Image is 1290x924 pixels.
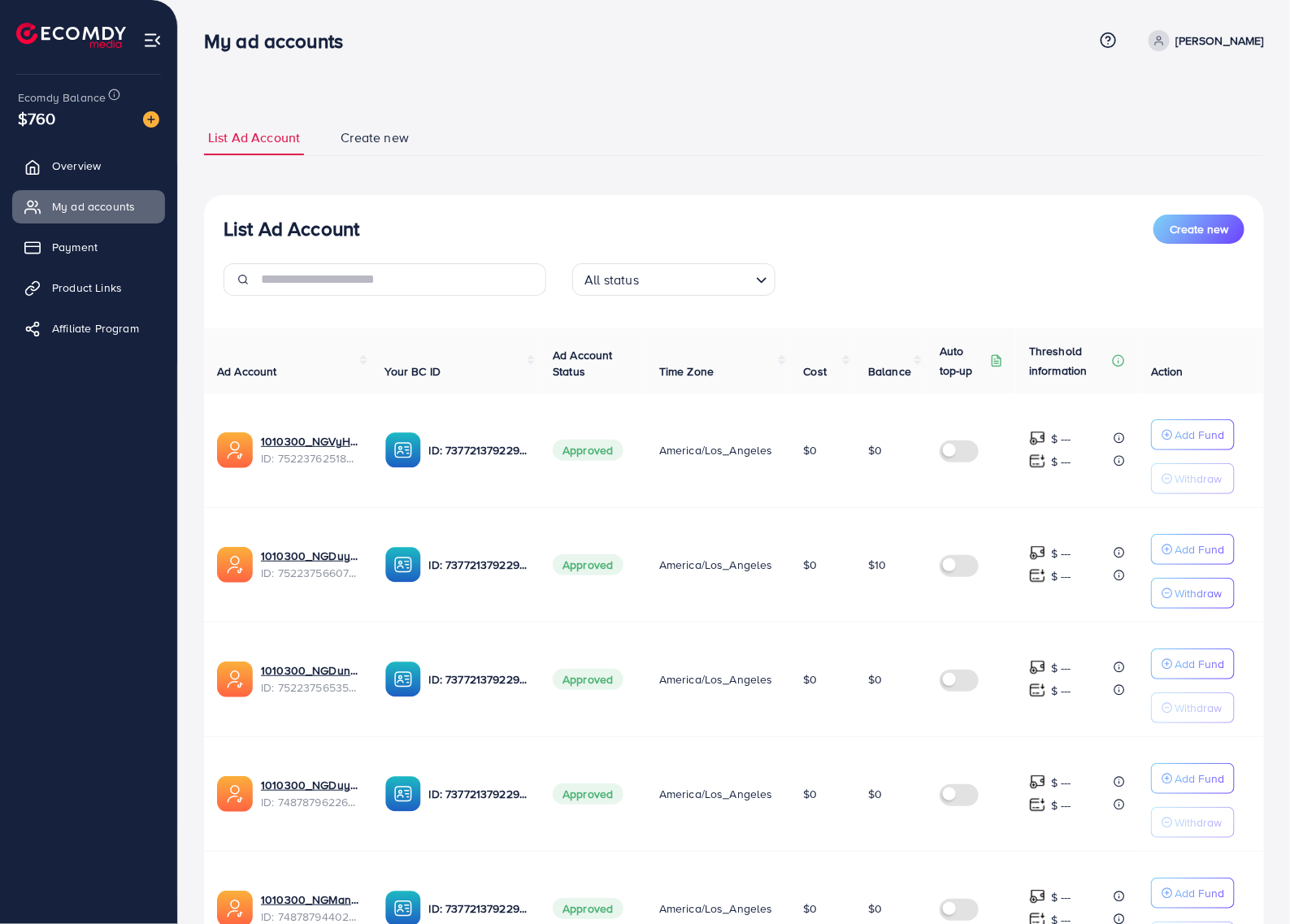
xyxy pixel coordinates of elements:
p: $ --- [1051,544,1071,563]
p: ID: 7377213792293404689 [429,440,528,460]
span: $0 [868,442,882,458]
div: <span class='underline'>1010300_NGVyHTH_1751439833450</span></br>7522376251840282632 [261,433,359,466]
img: top-up amount [1029,659,1046,676]
p: $ --- [1051,429,1071,449]
p: $ --- [1051,566,1071,586]
img: top-up amount [1029,682,1046,699]
span: Overview [52,158,101,174]
div: <span class='underline'>1010300_NGDuyenBM_1743407843395</span></br>7487879622676398096 [261,777,359,810]
button: Withdraw [1151,692,1235,723]
p: $ --- [1051,773,1071,792]
a: [PERSON_NAME] [1142,30,1264,51]
a: 1010300_NGDuyNVK_1751439806933 [261,548,359,564]
span: Balance [868,363,911,380]
p: Auto top-up [940,341,987,380]
button: Add Fund [1151,649,1235,679]
h3: My ad accounts [204,29,356,53]
a: 1010300_NGDuyenBM_1743407843395 [261,777,359,793]
p: Withdraw [1175,813,1222,832]
p: Add Fund [1175,769,1224,788]
img: ic-ads-acc.e4c84228.svg [217,432,253,468]
p: $ --- [1051,452,1071,471]
button: Add Fund [1151,419,1235,450]
div: <span class='underline'>1010300_NGDungLV_1751439759654</span></br>7522375653560532999 [261,662,359,696]
img: top-up amount [1029,453,1046,470]
img: ic-ba-acc.ded83a64.svg [385,432,421,468]
p: Threshold information [1029,341,1109,380]
p: Add Fund [1175,883,1224,903]
img: top-up amount [1029,544,1046,562]
span: America/Los_Angeles [659,671,773,688]
button: Withdraw [1151,463,1235,494]
span: Ecomdy Balance [18,89,106,106]
button: Withdraw [1151,807,1235,838]
p: $ --- [1051,887,1071,907]
span: $0 [868,671,882,688]
p: Withdraw [1175,469,1222,488]
a: 1010300_NGManBT_1743407798286 [261,891,359,908]
img: top-up amount [1029,774,1046,791]
img: ic-ba-acc.ded83a64.svg [385,547,421,583]
p: $ --- [1051,796,1071,815]
a: Overview [12,150,165,182]
button: Withdraw [1151,578,1235,609]
img: menu [143,31,162,50]
span: Approved [553,783,623,805]
span: Create new [341,128,409,147]
span: Time Zone [659,363,714,380]
span: My ad accounts [52,198,135,215]
span: Your BC ID [385,363,441,380]
span: Approved [553,898,623,919]
span: Approved [553,440,623,461]
span: $760 [18,106,56,130]
span: America/Los_Angeles [659,442,773,458]
p: ID: 7377213792293404689 [429,670,528,689]
span: $0 [804,557,818,573]
span: Payment [52,239,98,255]
a: Affiliate Program [12,312,165,345]
span: All status [581,268,642,292]
span: Action [1151,363,1184,380]
span: Affiliate Program [52,320,139,336]
p: $ --- [1051,658,1071,678]
p: Withdraw [1175,698,1222,718]
a: My ad accounts [12,190,165,223]
img: ic-ads-acc.e4c84228.svg [217,662,253,697]
span: Approved [553,669,623,690]
p: $ --- [1051,681,1071,701]
img: logo [16,23,126,48]
span: America/Los_Angeles [659,786,773,802]
div: Search for option [572,263,775,296]
button: Add Fund [1151,534,1235,565]
span: ID: 7522376251840282632 [261,450,359,466]
span: Cost [804,363,827,380]
button: Create new [1153,215,1244,244]
p: ID: 7377213792293404689 [429,784,528,804]
iframe: Chat [1221,851,1278,912]
span: America/Los_Angeles [659,900,773,917]
button: Add Fund [1151,763,1235,794]
div: <span class='underline'>1010300_NGDuyNVK_1751439806933</span></br>7522375660728401928 [261,548,359,581]
img: image [143,111,159,128]
span: $0 [804,900,818,917]
h3: List Ad Account [224,217,359,241]
span: ID: 7522375660728401928 [261,565,359,581]
span: ID: 7522375653560532999 [261,679,359,696]
input: Search for option [644,265,749,292]
button: Add Fund [1151,878,1235,909]
span: Ad Account [217,363,277,380]
span: $0 [868,900,882,917]
img: top-up amount [1029,796,1046,813]
img: ic-ba-acc.ded83a64.svg [385,662,421,697]
img: top-up amount [1029,567,1046,584]
p: Add Fund [1175,540,1224,559]
span: Create new [1170,221,1228,237]
span: List Ad Account [208,128,300,147]
span: ID: 7487879622676398096 [261,794,359,810]
span: America/Los_Angeles [659,557,773,573]
a: 1010300_NGDungLV_1751439759654 [261,662,359,679]
img: top-up amount [1029,430,1046,447]
p: [PERSON_NAME] [1176,31,1264,50]
p: ID: 7377213792293404689 [429,555,528,575]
